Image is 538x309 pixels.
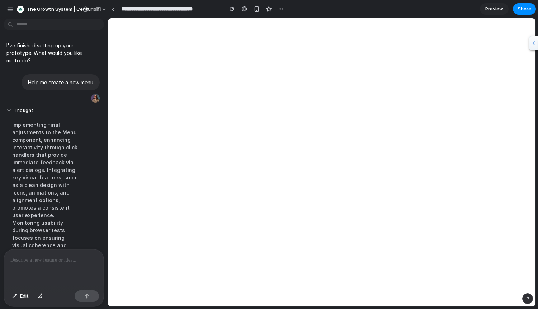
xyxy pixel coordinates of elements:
[518,5,531,13] span: Share
[6,42,83,64] p: I've finished setting up your prototype. What would you like me to do?
[27,6,99,13] span: The Growth System | Centurion
[14,4,110,15] button: The Growth System | Centurion
[9,290,32,302] button: Edit
[513,3,536,15] button: Share
[20,292,29,300] span: Edit
[480,3,509,15] a: Preview
[485,5,503,13] span: Preview
[28,79,93,86] p: Help me create a new menu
